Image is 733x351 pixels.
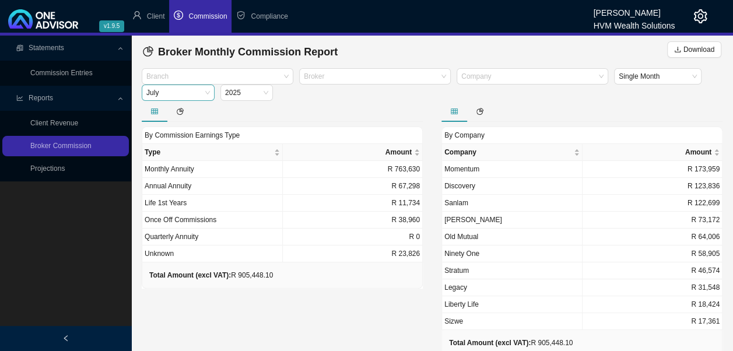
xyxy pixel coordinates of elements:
th: Company [442,144,583,161]
span: Client [147,12,165,20]
span: user [132,10,142,20]
span: 2025 [225,85,268,100]
td: R 23,826 [283,245,423,262]
span: Unknown [145,250,174,258]
div: By Company [441,127,723,143]
td: R 46,574 [583,262,723,279]
span: July [146,85,210,100]
span: Compliance [251,12,287,20]
a: Broker Commission [30,142,92,150]
span: Ninety One [444,250,479,258]
td: R 11,734 [283,195,423,212]
span: Legacy [444,283,467,292]
span: Company [444,146,571,158]
img: 2df55531c6924b55f21c4cf5d4484680-logo-light.svg [8,9,78,29]
span: left [62,335,69,342]
th: Type [142,144,283,161]
span: Once Off Commissions [145,216,216,224]
span: Discovery [444,182,475,190]
td: R 38,960 [283,212,423,229]
span: Single Month [619,69,697,84]
span: dollar [174,10,183,20]
span: safety [236,10,245,20]
b: Total Amount (excl VAT): [449,339,531,347]
span: Momentum [444,165,479,173]
div: By Commission Earnings Type [142,127,423,143]
button: Download [667,41,721,58]
td: R 58,905 [583,245,723,262]
div: R 905,448.10 [149,269,273,281]
span: reconciliation [16,44,23,51]
span: Life 1st Years [145,199,187,207]
th: Amount [583,144,723,161]
span: v1.9.5 [99,20,124,32]
span: download [674,46,681,53]
td: R 122,699 [583,195,723,212]
span: Type [145,146,272,158]
span: Amount [285,146,412,158]
span: Download [683,44,714,55]
span: Quarterly Annuity [145,233,198,241]
span: table [451,108,458,115]
span: [PERSON_NAME] [444,216,502,224]
span: setting [693,9,707,23]
span: Commission [188,12,227,20]
td: R 173,959 [583,161,723,178]
td: R 17,361 [583,313,723,330]
span: Reports [29,94,53,102]
td: R 123,836 [583,178,723,195]
span: Monthly Annuity [145,165,194,173]
span: pie-chart [143,46,153,57]
span: Old Mutual [444,233,478,241]
span: pie-chart [177,108,184,115]
b: Total Amount (excl VAT): [149,271,231,279]
span: Annual Annuity [145,182,191,190]
td: R 0 [283,229,423,245]
a: Projections [30,164,65,173]
span: line-chart [16,94,23,101]
span: Sanlam [444,199,468,207]
span: table [151,108,158,115]
td: R 763,630 [283,161,423,178]
span: Broker Monthly Commission Report [158,46,338,58]
a: Client Revenue [30,119,78,127]
td: R 31,548 [583,279,723,296]
td: R 73,172 [583,212,723,229]
div: [PERSON_NAME] [593,3,675,16]
div: R 905,448.10 [449,337,573,349]
span: Amount [585,146,712,158]
span: Stratum [444,266,469,275]
td: R 64,006 [583,229,723,245]
td: R 18,424 [583,296,723,313]
th: Amount [283,144,423,161]
span: pie-chart [476,108,483,115]
span: Sizwe [444,317,463,325]
a: Commission Entries [30,69,93,77]
span: Liberty Life [444,300,479,308]
span: Statements [29,44,64,52]
td: R 67,298 [283,178,423,195]
div: HVM Wealth Solutions [593,16,675,29]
